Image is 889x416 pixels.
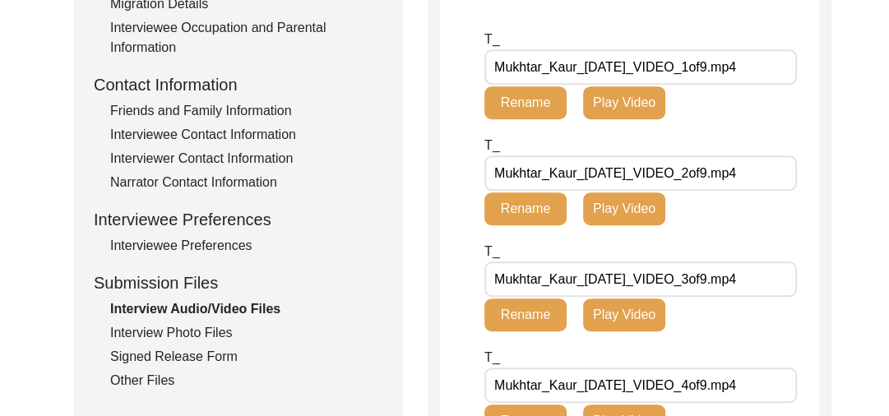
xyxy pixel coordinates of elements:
div: Signed Release Form [110,347,383,367]
div: Interview Audio/Video Files [110,299,383,319]
span: T_ [484,350,500,364]
button: Play Video [583,86,665,119]
div: Contact Information [94,72,383,97]
div: Interview Photo Files [110,323,383,343]
div: Interviewee Contact Information [110,125,383,145]
span: T_ [484,32,500,46]
div: Narrator Contact Information [110,173,383,192]
button: Play Video [583,192,665,225]
div: Other Files [110,371,383,391]
button: Rename [484,192,567,225]
button: Play Video [583,298,665,331]
div: Interviewee Preferences [110,236,383,256]
div: Interviewer Contact Information [110,149,383,169]
button: Rename [484,86,567,119]
div: Friends and Family Information [110,101,383,121]
div: Interviewee Occupation and Parental Information [110,18,383,58]
div: Interviewee Preferences [94,207,383,232]
button: Rename [484,298,567,331]
div: Submission Files [94,270,383,295]
span: T_ [484,244,500,258]
span: T_ [484,138,500,152]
